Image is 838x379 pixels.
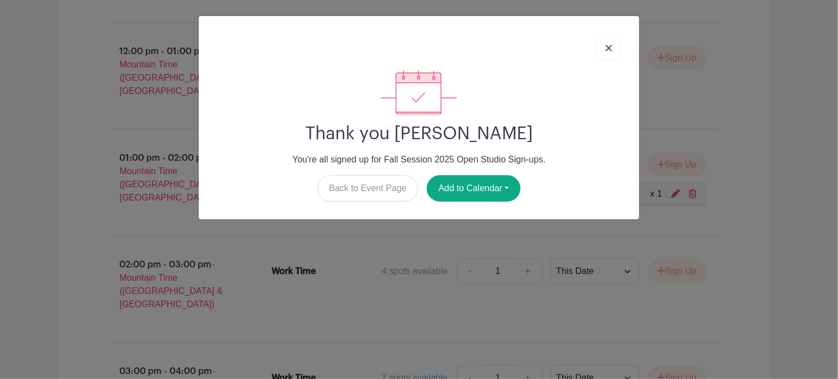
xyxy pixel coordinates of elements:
[317,175,418,202] a: Back to Event Page
[208,123,630,144] h2: Thank you [PERSON_NAME]
[381,70,457,114] img: signup_complete-c468d5dda3e2740ee63a24cb0ba0d3ce5d8a4ecd24259e683200fb1569d990c8.svg
[208,153,630,166] p: You're all signed up for Fall Session 2025 Open Studio Sign-ups.
[427,175,521,202] button: Add to Calendar
[606,45,612,51] img: close_button-5f87c8562297e5c2d7936805f587ecaba9071eb48480494691a3f1689db116b3.svg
